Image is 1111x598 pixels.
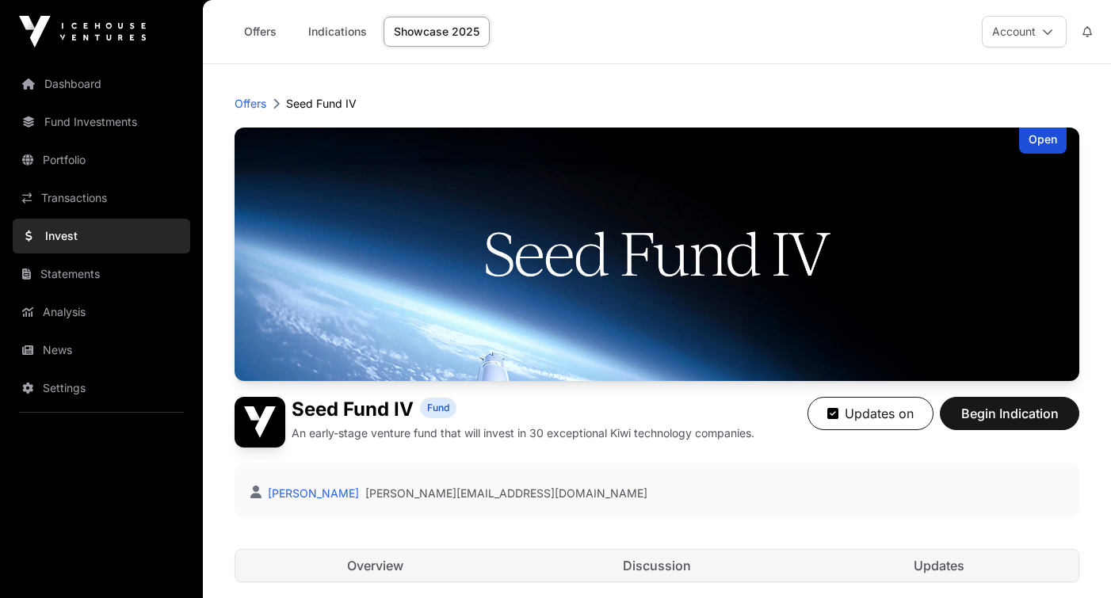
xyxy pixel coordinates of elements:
[982,16,1067,48] button: Account
[940,397,1079,430] button: Begin Indication
[427,402,449,414] span: Fund
[298,17,377,47] a: Indications
[365,486,647,501] a: [PERSON_NAME][EMAIL_ADDRESS][DOMAIN_NAME]
[13,295,190,329] a: Analysis
[800,550,1079,581] a: Updates
[228,17,292,47] a: Offers
[13,371,190,406] a: Settings
[19,16,146,48] img: Icehouse Ventures Logo
[235,397,285,448] img: Seed Fund IV
[235,96,266,112] a: Offers
[517,550,796,581] a: Discussion
[1019,128,1067,154] div: Open
[1032,522,1111,598] iframe: Chat Widget
[235,550,1079,581] nav: Tabs
[13,333,190,368] a: News
[384,17,490,47] a: Showcase 2025
[235,128,1079,381] img: Seed Fund IV
[960,404,1059,423] span: Begin Indication
[13,181,190,215] a: Transactions
[235,550,514,581] a: Overview
[265,486,359,500] a: [PERSON_NAME]
[13,219,190,253] a: Invest
[286,96,357,112] p: Seed Fund IV
[13,257,190,291] a: Statements
[292,425,754,441] p: An early-stage venture fund that will invest in 30 exceptional Kiwi technology companies.
[807,397,933,430] button: Updates on
[13,143,190,177] a: Portfolio
[292,397,414,422] h1: Seed Fund IV
[13,105,190,139] a: Fund Investments
[940,413,1079,429] a: Begin Indication
[13,67,190,101] a: Dashboard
